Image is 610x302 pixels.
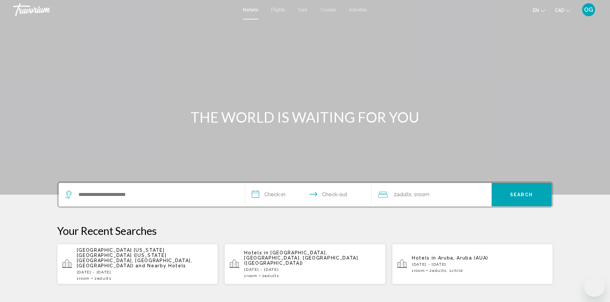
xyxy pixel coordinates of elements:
a: Travorium [13,3,236,16]
span: Adults [397,191,412,198]
a: Cruises [320,7,336,12]
span: Child [452,268,463,273]
button: Search [492,183,552,206]
span: and Nearby Hotels [136,263,186,268]
span: OG [584,6,593,13]
span: en [533,8,539,13]
a: Flights [271,7,285,12]
span: 1 [244,273,257,278]
span: 2 [262,273,279,278]
p: [DATE] - [DATE] [77,270,213,274]
span: Adults [432,268,447,273]
span: Adults [265,273,279,278]
span: 2 [94,276,112,281]
span: , 1 [412,190,429,199]
a: Activities [349,7,367,12]
button: Hotels in Aruba, Aruba (AUA)[DATE] - [DATE]1Room2Adults, 1Child [392,244,553,284]
span: Room [414,268,425,273]
span: CAD [555,8,564,13]
button: [GEOGRAPHIC_DATA] [US_STATE][GEOGRAPHIC_DATA] ([US_STATE][GEOGRAPHIC_DATA], [GEOGRAPHIC_DATA], [G... [57,244,218,284]
span: 1 [77,276,90,281]
span: , 1 [447,268,463,273]
h1: THE WORLD IS WAITING FOR YOU [184,109,427,126]
a: Cars [298,7,307,12]
button: Change language [533,6,545,15]
p: [DATE] - [DATE] [412,262,548,267]
a: Hotels [243,7,258,12]
span: Adults [97,276,112,281]
iframe: Button to launch messaging window [584,276,605,297]
span: 2 [429,268,447,273]
span: Room [246,273,257,278]
span: Aruba, Aruba (AUA) [438,255,488,260]
button: Change currency [555,6,570,15]
span: Hotels in [412,255,436,260]
button: Check in and out dates [245,183,372,206]
span: 1 [412,268,425,273]
button: Hotels in [GEOGRAPHIC_DATA], [GEOGRAPHIC_DATA], [GEOGRAPHIC_DATA] ([GEOGRAPHIC_DATA])[DATE] - [DA... [224,244,386,284]
span: Search [510,192,533,198]
span: [GEOGRAPHIC_DATA], [GEOGRAPHIC_DATA], [GEOGRAPHIC_DATA] ([GEOGRAPHIC_DATA]) [244,250,358,266]
span: Hotels in [244,250,269,255]
p: Your Recent Searches [57,224,553,237]
button: User Menu [580,3,597,17]
span: Room [79,276,90,281]
button: Travelers: 2 adults, 0 children [372,183,492,206]
span: 2 [394,190,412,199]
span: [GEOGRAPHIC_DATA] [US_STATE][GEOGRAPHIC_DATA] ([US_STATE][GEOGRAPHIC_DATA], [GEOGRAPHIC_DATA], [G... [77,248,192,268]
p: [DATE] - [DATE] [244,267,380,272]
div: Search widget [59,183,552,206]
span: Room [416,191,429,198]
